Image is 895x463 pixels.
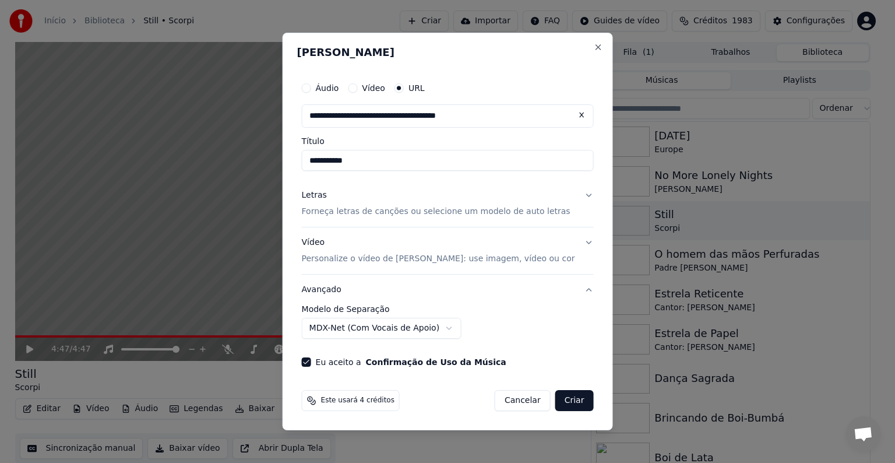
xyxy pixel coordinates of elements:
div: Vídeo [302,237,575,265]
label: Título [302,137,594,145]
button: Criar [555,390,594,411]
button: VídeoPersonalize o vídeo de [PERSON_NAME]: use imagem, vídeo ou cor [302,227,594,274]
button: Cancelar [495,390,551,411]
label: Áudio [316,84,339,92]
label: Eu aceito a [316,358,506,366]
span: Este usará 4 créditos [321,396,394,405]
label: Modelo de Separação [302,305,594,313]
div: Avançado [302,305,594,348]
p: Forneça letras de canções ou selecione um modelo de auto letras [302,206,570,218]
button: LetrasForneça letras de canções ou selecione um modelo de auto letras [302,180,594,227]
p: Personalize o vídeo de [PERSON_NAME]: use imagem, vídeo ou cor [302,253,575,265]
button: Eu aceito a [366,358,506,366]
h2: [PERSON_NAME] [297,47,598,58]
div: Letras [302,190,327,201]
label: URL [408,84,425,92]
button: Avançado [302,275,594,305]
label: Vídeo [362,84,385,92]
